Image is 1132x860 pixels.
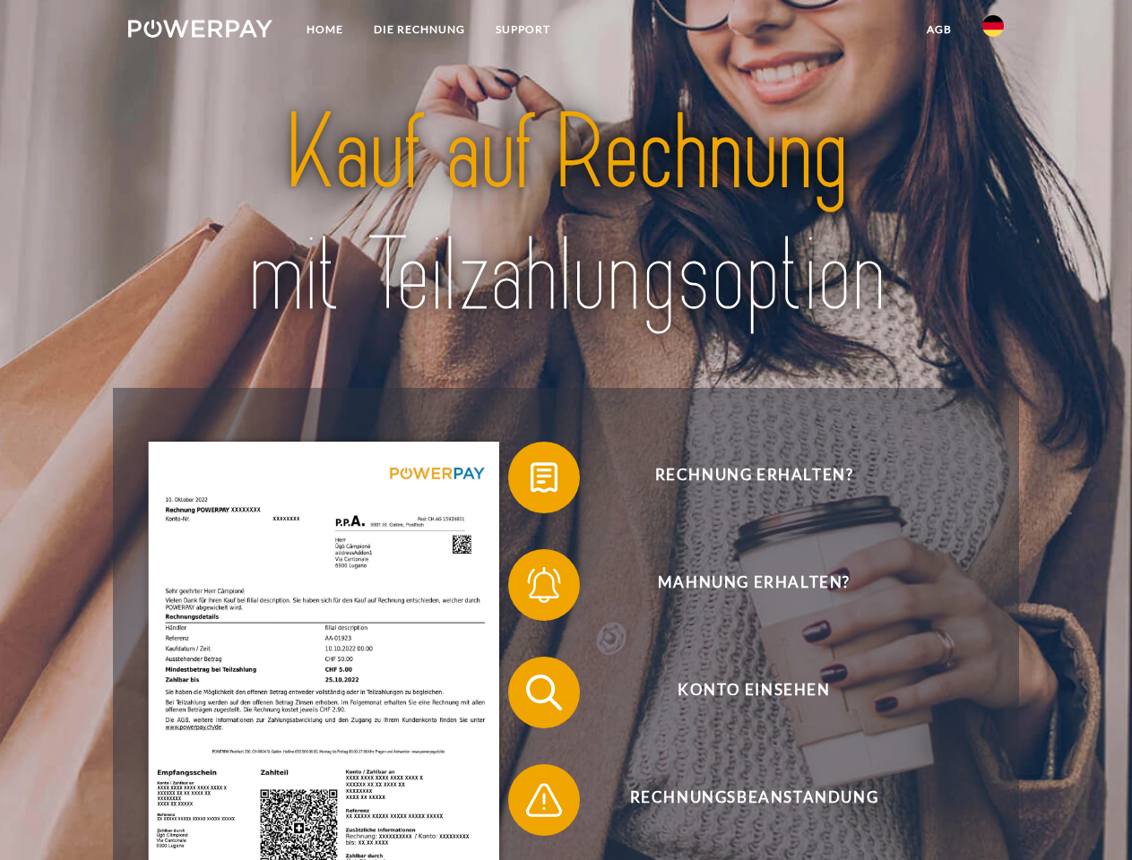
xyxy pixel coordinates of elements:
a: agb [912,13,967,46]
a: SUPPORT [480,13,566,46]
span: Rechnung erhalten? [534,442,973,513]
span: Mahnung erhalten? [534,549,973,621]
a: DIE RECHNUNG [359,13,480,46]
img: qb_search.svg [522,670,566,715]
span: Rechnungsbeanstandung [534,764,973,836]
button: Rechnung erhalten? [508,442,974,513]
a: Home [291,13,359,46]
img: qb_bell.svg [522,563,566,607]
img: logo-powerpay-white.svg [128,20,272,38]
span: Konto einsehen [534,657,973,728]
img: qb_bill.svg [522,455,566,500]
button: Rechnungsbeanstandung [508,764,974,836]
img: de [982,15,1004,37]
img: qb_warning.svg [522,778,566,822]
img: title-powerpay_de.svg [171,86,961,343]
button: Mahnung erhalten? [508,549,974,621]
button: Konto einsehen [508,657,974,728]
